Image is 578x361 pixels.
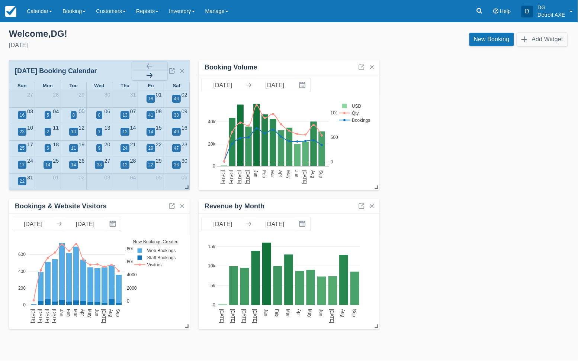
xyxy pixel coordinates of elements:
div: Welcome , DG ! [9,28,283,39]
i: Help [493,9,498,14]
input: End Date [254,217,296,231]
div: Booking Volume [205,63,257,72]
input: Start Date [12,217,54,231]
input: End Date [254,78,296,92]
button: Add Widget [517,33,568,46]
button: Interact with the calendar and add the check-in date for your trip. [296,217,311,231]
button: Interact with the calendar and add the check-in date for your trip. [106,217,121,231]
img: checkfront-main-nav-mini-logo.png [5,6,16,17]
div: [DATE] [9,41,283,50]
div: Revenue by Month [205,202,264,211]
input: Start Date [202,78,244,92]
input: End Date [64,217,106,231]
button: Interact with the calendar and add the check-in date for your trip. [296,78,311,92]
span: Help [500,8,511,14]
a: New Booking [469,33,514,46]
text: New Bookings Created [134,239,179,244]
input: Start Date [202,217,244,231]
p: Detroit AXE [538,11,565,19]
div: Bookings & Website Visitors [15,202,107,211]
p: DG [538,4,565,11]
div: D [521,6,533,17]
